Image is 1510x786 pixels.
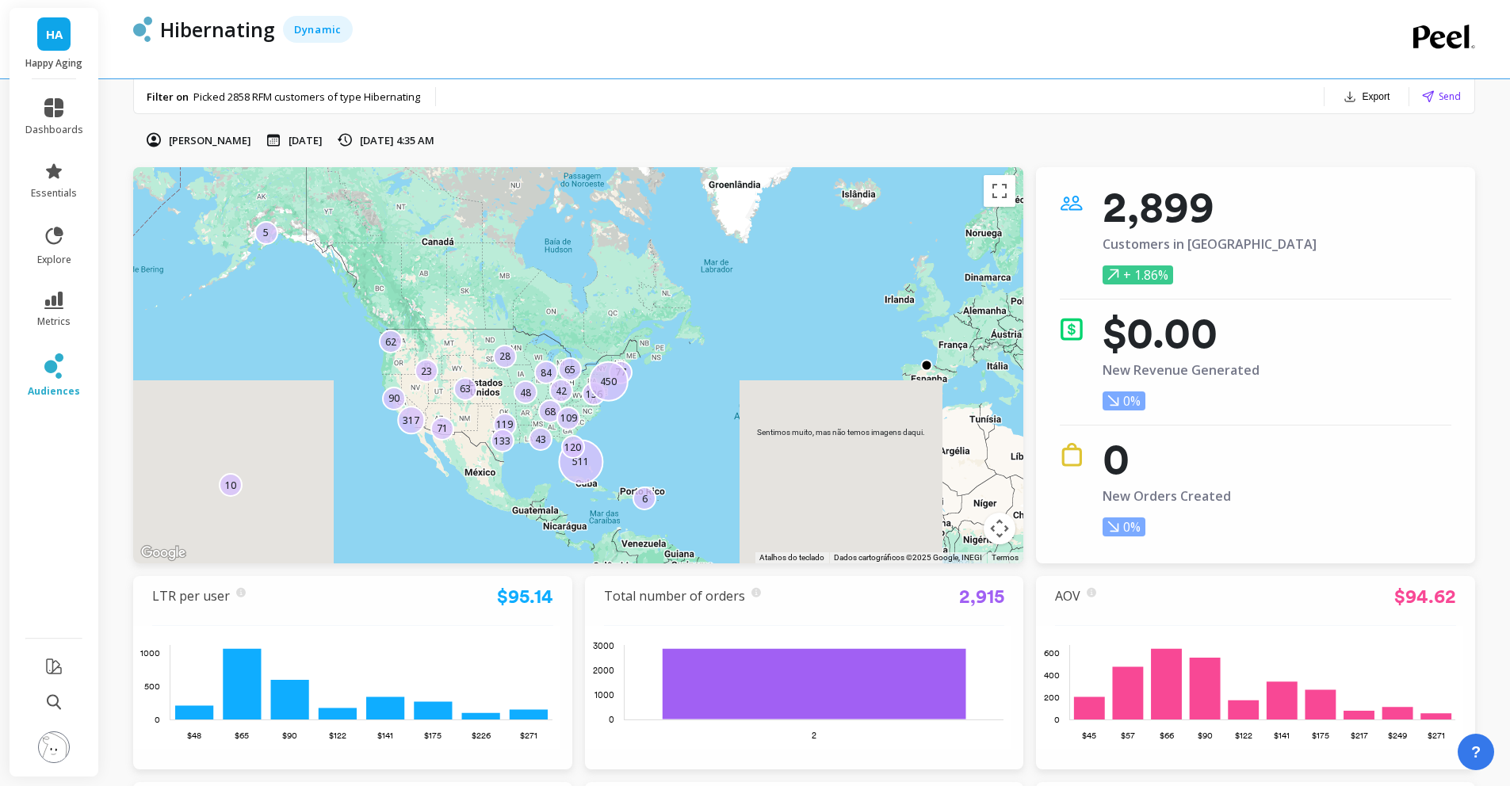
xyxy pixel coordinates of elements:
[137,543,189,563] a: Abrir esta área no Google Maps (abre uma nova janela)
[959,585,1004,608] a: 2,915
[494,434,510,448] p: 133
[28,385,80,398] span: audiences
[759,552,824,563] button: Atalhos do teclado
[436,422,447,435] p: 71
[496,418,513,431] p: 119
[403,414,419,427] p: 317
[984,175,1015,207] button: Ativar a visualização em tela cheia
[388,391,399,405] p: 90
[544,405,555,418] p: 68
[1471,741,1481,763] span: ?
[984,513,1015,544] button: Controles da câmera no mapa
[604,587,745,605] a: Total number of orders
[572,455,589,468] p: 511
[1103,191,1317,223] p: 2,899
[38,731,70,763] img: profile picture
[586,387,602,401] p: 136
[641,492,647,506] p: 6
[31,187,77,200] span: essentials
[600,375,617,388] p: 450
[193,90,420,104] span: Picked 2858 RFM customers of type Hibernating
[1103,443,1231,475] p: 0
[497,585,553,608] a: $95.14
[1439,89,1461,104] span: Send
[169,133,251,147] p: [PERSON_NAME]
[1103,489,1231,503] p: New Orders Created
[541,366,552,380] p: 84
[37,254,71,266] span: explore
[160,16,275,43] p: Hibernating
[1055,587,1080,605] a: AOV
[834,553,982,562] span: Dados cartográficos ©2025 Google, INEGI
[1060,191,1084,215] img: icon
[1103,363,1260,377] p: New Revenue Generated
[534,433,545,446] p: 43
[614,365,625,379] p: 77
[1422,89,1461,104] button: Send
[225,479,236,492] p: 10
[1337,86,1397,108] button: Export
[1394,585,1456,608] a: $94.62
[37,315,71,328] span: metrics
[1060,317,1084,341] img: icon
[1458,734,1494,770] button: ?
[137,543,189,563] img: Google
[25,124,83,136] span: dashboards
[289,133,323,147] p: [DATE]
[499,349,510,363] p: 28
[564,363,575,376] p: 65
[147,90,189,104] p: Filter on
[556,384,567,398] p: 42
[460,382,471,395] p: 63
[992,553,1019,562] a: Termos
[360,133,434,147] p: [DATE] 4:35 AM
[1103,317,1260,349] p: $0.00
[421,364,432,378] p: 23
[263,226,269,239] p: 5
[46,25,63,44] span: HA
[564,441,581,454] p: 120
[520,386,531,399] p: 48
[1103,517,1145,536] p: 0%
[385,335,396,349] p: 62
[1103,265,1173,284] p: + 1.86%
[152,587,230,605] a: LTR per user
[1103,237,1317,251] p: Customers in [GEOGRAPHIC_DATA]
[283,16,353,43] div: Dynamic
[25,57,83,70] p: Happy Aging
[560,411,576,425] p: 109
[1103,391,1145,410] p: 0%
[1060,443,1084,467] img: icon
[133,17,152,42] img: header icon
